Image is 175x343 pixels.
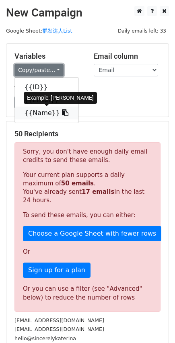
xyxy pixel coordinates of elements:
a: Daily emails left: 33 [115,28,169,34]
small: [EMAIL_ADDRESS][DOMAIN_NAME] [14,326,104,332]
h5: Email column [94,52,161,61]
small: hello@sincerelykaterina [14,335,76,341]
iframe: Chat Widget [135,304,175,343]
div: Or you can use a filter (see "Advanced" below) to reduce the number of rows [23,284,152,302]
span: Daily emails left: 33 [115,27,169,35]
h5: Variables [14,52,82,61]
a: {{Name}} [15,107,78,119]
p: To send these emails, you can either: [23,211,152,220]
strong: 17 emails [82,188,114,195]
div: Example: [PERSON_NAME] [24,92,97,104]
a: Copy/paste... [14,64,64,76]
strong: 50 emails [61,180,94,187]
a: {{ID}} [15,81,78,94]
h2: New Campaign [6,6,169,20]
p: Or [23,248,152,256]
a: 群发达人List [42,28,72,34]
p: Your current plan supports a daily maximum of . You've already sent in the last 24 hours. [23,171,152,205]
h5: 50 Recipients [14,129,161,138]
a: {{Email}} [15,94,78,107]
small: [EMAIL_ADDRESS][DOMAIN_NAME] [14,317,104,323]
a: Sign up for a plan [23,263,91,278]
small: Google Sheet: [6,28,72,34]
a: Choose a Google Sheet with fewer rows [23,226,161,241]
p: Sorry, you don't have enough daily email credits to send these emails. [23,148,152,164]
